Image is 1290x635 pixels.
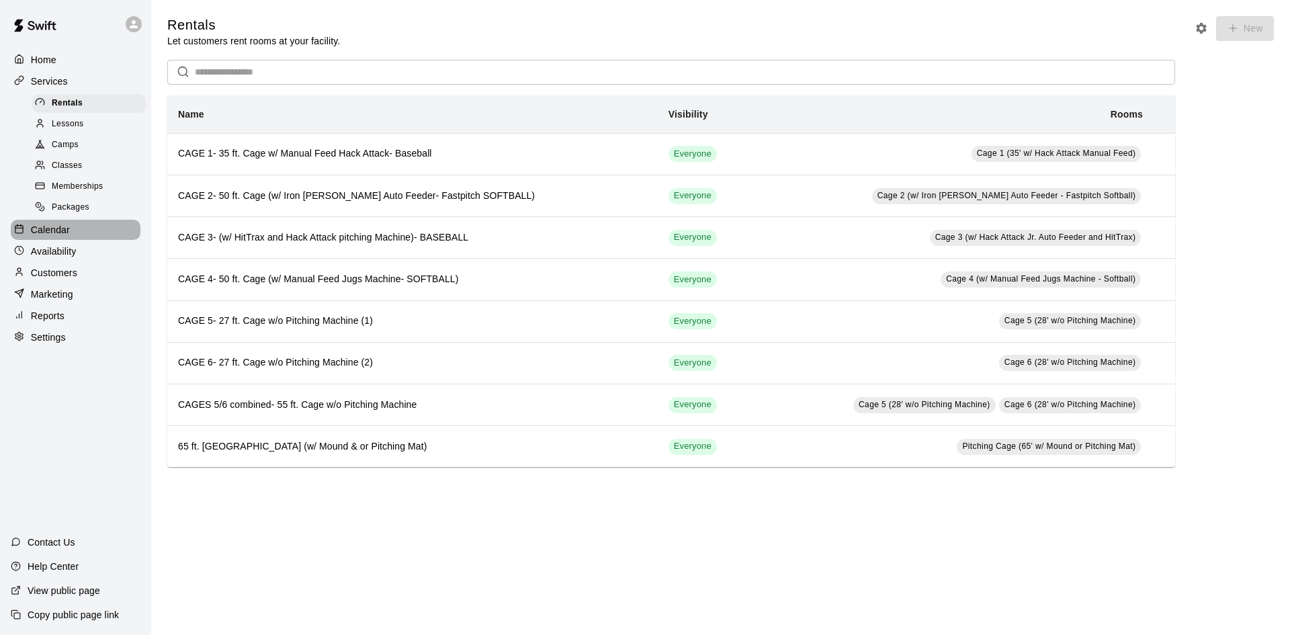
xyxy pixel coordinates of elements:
p: Settings [31,331,66,344]
h6: CAGE 1- 35 ft. Cage w/ Manual Feed Hack Attack- Baseball [178,146,647,161]
a: Memberships [32,177,151,198]
a: Reports [11,306,140,326]
h6: CAGES 5/6 combined- 55 ft. Cage w/o Pitching Machine [178,398,647,413]
a: Packages [32,198,151,218]
p: Let customers rent rooms at your facility. [167,34,340,48]
div: This service is visible to all of your customers [669,146,717,162]
p: Services [31,75,68,88]
span: Cage 2 (w/ Iron [PERSON_NAME] Auto Feeder - Fastpitch Softball) [877,191,1136,200]
div: Rentals [32,94,146,113]
p: Marketing [31,288,73,301]
span: Everyone [669,398,717,411]
h6: CAGE 5- 27 ft. Cage w/o Pitching Machine (1) [178,314,647,329]
p: Help Center [28,560,79,573]
div: Lessons [32,115,146,134]
a: Calendar [11,220,140,240]
span: Everyone [669,148,717,161]
div: This service is visible to all of your customers [669,271,717,288]
span: Everyone [669,357,717,370]
span: Classes [52,159,82,173]
h6: CAGE 3- (w/ HitTrax and Hack Attack pitching Machine)- BASEBALL [178,230,647,245]
a: Customers [11,263,140,283]
a: Lessons [32,114,151,134]
span: Lessons [52,118,84,131]
a: Availability [11,241,140,261]
button: Rental settings [1191,18,1211,38]
div: Memberships [32,177,146,196]
span: Everyone [669,189,717,202]
a: Camps [32,135,151,156]
b: Visibility [669,109,708,120]
span: Everyone [669,315,717,328]
b: Name [178,109,204,120]
span: Cage 6 (28' w/o Pitching Machine) [1004,357,1136,367]
span: Everyone [669,440,717,453]
div: Camps [32,136,146,155]
span: Cage 6 (28' w/o Pitching Machine) [1004,400,1136,409]
span: Rentals [52,97,83,110]
a: Marketing [11,284,140,304]
a: Services [11,71,140,91]
div: Packages [32,198,146,217]
div: This service is visible to all of your customers [669,230,717,246]
span: Camps [52,138,79,152]
span: You don't have the permission to add rentals [1211,22,1274,33]
p: Home [31,53,56,67]
span: Cage 4 (w/ Manual Feed Jugs Machine - Softball) [946,274,1135,284]
span: Pitching Cage (65' w/ Mound or Pitching Mat) [962,441,1135,451]
p: Availability [31,245,77,258]
h6: CAGE 6- 27 ft. Cage w/o Pitching Machine (2) [178,355,647,370]
a: Home [11,50,140,70]
span: Memberships [52,180,103,194]
span: Cage 5 (28' w/o Pitching Machine) [859,400,990,409]
a: Settings [11,327,140,347]
div: This service is visible to all of your customers [669,188,717,204]
div: This service is visible to all of your customers [669,313,717,329]
span: Cage 1 (35' w/ Hack Attack Manual Feed) [977,149,1136,158]
span: Everyone [669,231,717,244]
b: Rooms [1111,109,1143,120]
div: This service is visible to all of your customers [669,397,717,413]
a: Classes [32,156,151,177]
p: Copy public page link [28,608,119,622]
p: Reports [31,309,64,323]
div: This service is visible to all of your customers [669,439,717,455]
p: View public page [28,584,100,597]
h6: CAGE 2- 50 ft. Cage (w/ Iron [PERSON_NAME] Auto Feeder- Fastpitch SOFTBALL) [178,189,647,204]
span: Cage 3 (w/ Hack Attack Jr. Auto Feeder and HitTrax) [935,232,1136,242]
h6: CAGE 4- 50 ft. Cage (w/ Manual Feed Jugs Machine- SOFTBALL) [178,272,647,287]
div: Classes [32,157,146,175]
span: Packages [52,201,89,214]
p: Contact Us [28,536,75,549]
table: simple table [167,95,1175,468]
p: Calendar [31,223,70,237]
div: This service is visible to all of your customers [669,355,717,371]
h6: 65 ft. [GEOGRAPHIC_DATA] (w/ Mound & or Pitching Mat) [178,439,647,454]
p: Customers [31,266,77,280]
a: Rentals [32,93,151,114]
h5: Rentals [167,16,340,34]
span: Everyone [669,273,717,286]
span: Cage 5 (28' w/o Pitching Machine) [1004,316,1136,325]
